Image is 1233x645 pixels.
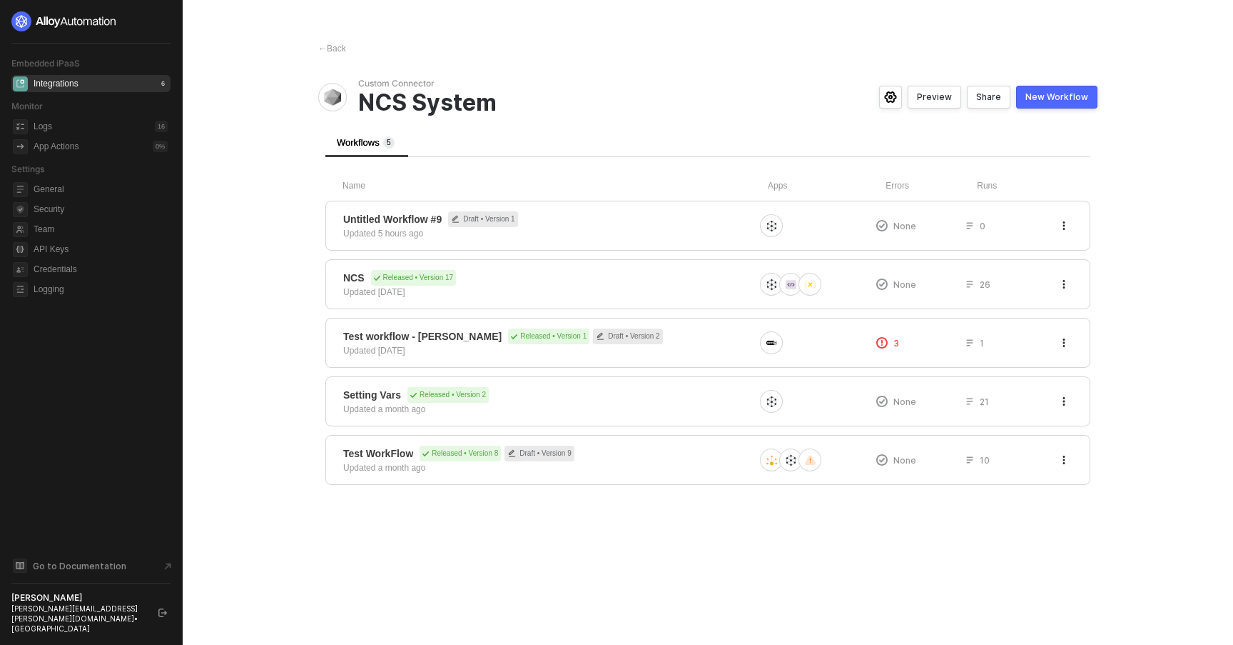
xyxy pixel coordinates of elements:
span: 1 [980,337,984,349]
span: logout [158,609,167,617]
div: 0 % [153,141,168,152]
span: icon-list [965,280,974,289]
span: logging [13,282,28,297]
div: Integrations [34,78,78,90]
div: Released • Version 2 [407,387,489,403]
span: ← [318,44,327,54]
span: icon-settings [884,91,897,103]
span: Settings [11,164,44,174]
div: Draft • Version 2 [593,329,662,344]
span: None [893,279,916,291]
span: 26 [980,279,990,291]
div: Logs [34,121,52,133]
span: icon-exclamation [876,279,888,290]
a: Knowledge Base [11,557,171,574]
span: API Keys [34,241,168,258]
span: icon-app-actions [13,139,28,154]
span: Go to Documentation [33,560,126,572]
span: 0 [980,220,985,232]
img: icon [766,341,777,345]
span: Custom Connector [358,78,766,89]
div: Updated [DATE] [343,286,405,299]
span: Team [34,221,168,238]
span: Monitor [11,101,43,111]
span: team [13,222,28,237]
span: NCS [343,271,365,285]
span: Workflows [337,137,395,148]
span: icon-list [965,456,974,464]
div: Released • Version 8 [420,446,501,461]
span: NCS System [358,89,766,116]
img: icon [766,396,777,407]
button: New Workflow [1016,86,1097,109]
div: Runs [977,180,1073,192]
span: icon-exclamation [876,454,888,466]
span: Logging [34,281,168,298]
span: icon-list [965,339,974,347]
span: 10 [980,454,990,466]
div: Released • Version 17 [371,270,457,286]
div: Released • Version 1 [508,329,589,344]
img: icon [786,279,796,290]
div: App Actions [34,141,78,153]
span: icon-exclamation [876,337,888,349]
span: 5 [387,139,391,146]
img: icon [766,455,777,466]
img: integration-icon [324,89,341,106]
span: credentials [13,262,28,277]
div: 6 [158,78,168,89]
span: icon-logs [13,119,28,134]
div: Updated a month ago [343,403,425,416]
div: Apps [768,180,886,192]
div: Updated 5 hours ago [343,227,423,240]
span: icon-list [965,221,974,230]
span: None [893,396,916,408]
span: documentation [13,559,27,573]
span: document-arrow [161,559,175,574]
img: icon [766,221,777,231]
span: Embedded iPaaS [11,58,80,69]
div: [PERSON_NAME] [11,592,146,604]
div: Preview [917,91,952,103]
img: logo [11,11,117,31]
span: icon-list [965,397,974,406]
span: General [34,181,168,198]
div: Updated [DATE] [343,344,405,357]
span: security [13,202,28,217]
div: New Workflow [1025,91,1088,103]
span: 3 [893,337,899,349]
div: [PERSON_NAME][EMAIL_ADDRESS][PERSON_NAME][DOMAIN_NAME] • [GEOGRAPHIC_DATA] [11,604,146,634]
div: Errors [886,180,977,192]
button: Share [967,86,1010,109]
span: None [893,454,916,466]
div: Name [342,180,768,192]
div: 16 [155,121,168,132]
span: Draft • Version 1 [448,211,517,227]
span: Security [34,201,168,218]
span: Test WorkFlow [343,446,413,461]
span: Untitled Workflow #9 [343,212,442,226]
span: Test workflow - [PERSON_NAME] [343,329,502,344]
span: icon-exclamation [876,396,888,407]
span: Setting Vars [343,388,401,402]
span: 21 [980,396,989,408]
div: Draft • Version 9 [504,446,574,461]
div: Back [318,43,346,55]
span: icon-exclamation [876,220,888,231]
span: api-key [13,242,28,257]
span: general [13,182,28,197]
img: icon [786,455,796,466]
div: Updated a month ago [343,461,425,474]
img: icon [805,279,816,290]
span: None [893,220,916,232]
a: logo [11,11,171,31]
span: integrations [13,76,28,91]
img: icon [805,455,816,466]
div: Share [976,91,1001,103]
span: Credentials [34,261,168,278]
button: Preview [908,86,961,109]
img: icon [766,279,777,290]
